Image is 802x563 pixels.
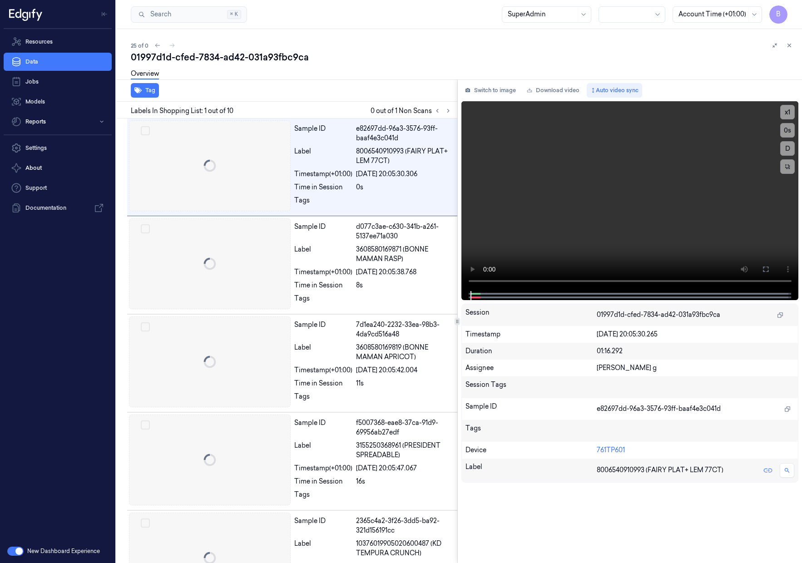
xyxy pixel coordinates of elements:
[294,418,352,437] div: Sample ID
[294,365,352,375] div: Timestamp (+01:00)
[465,380,597,395] div: Session Tags
[356,464,452,473] div: [DATE] 20:05:47.067
[4,199,112,217] a: Documentation
[356,147,452,166] span: 8006540910993 (FAIRY PLAT+ LEM 77CT)
[294,183,352,192] div: Time in Session
[356,365,452,375] div: [DATE] 20:05:42.004
[465,424,597,438] div: Tags
[780,105,795,119] button: x1
[131,83,159,98] button: Tag
[587,83,642,98] button: Auto video sync
[465,445,597,455] div: Device
[294,516,352,535] div: Sample ID
[97,7,112,21] button: Toggle Navigation
[294,441,352,460] div: Label
[131,51,795,64] div: 01997d1d-cfed-7834-ad42-031a93fbc9ca
[356,245,452,264] span: 3608580169871 (BONNE MAMAN RASP)
[356,169,452,179] div: [DATE] 20:05:30.306
[141,224,150,233] button: Select row
[294,294,352,308] div: Tags
[356,320,452,339] div: 7d1ea240-2232-33ea-98b3-4da9cd516a48
[356,418,452,437] div: f5007368-eae8-37ca-91d9-69956ab27edf
[597,363,794,373] div: [PERSON_NAME] g
[356,267,452,277] div: [DATE] 20:05:38.768
[356,183,452,192] div: 0s
[465,346,597,356] div: Duration
[4,139,112,157] a: Settings
[4,159,112,177] button: About
[294,343,352,362] div: Label
[4,53,112,71] a: Data
[294,539,352,558] div: Label
[294,267,352,277] div: Timestamp (+01:00)
[131,6,247,23] button: Search⌘K
[356,539,452,558] span: 10376019905020600487 (KD TEMPURA CRUNCH)
[465,308,597,322] div: Session
[294,464,352,473] div: Timestamp (+01:00)
[131,69,159,79] a: Overview
[294,245,352,264] div: Label
[294,490,352,504] div: Tags
[294,477,352,486] div: Time in Session
[597,465,723,475] span: 8006540910993 (FAIRY PLAT+ LEM 77CT)
[141,519,150,528] button: Select row
[597,310,720,320] span: 01997d1d-cfed-7834-ad42-031a93fbc9ca
[4,179,112,197] a: Support
[294,392,352,406] div: Tags
[131,42,149,49] span: 25 of 0
[780,123,795,138] button: 0s
[465,363,597,373] div: Assignee
[371,105,454,116] span: 0 out of 1 Non Scans
[4,113,112,131] button: Reports
[461,83,520,98] button: Switch to image
[4,73,112,91] a: Jobs
[465,330,597,339] div: Timestamp
[356,343,452,362] span: 3608580169819 (BONNE MAMAN APRICOT)
[597,446,625,454] a: 761TP601
[141,420,150,430] button: Select row
[294,169,352,179] div: Timestamp (+01:00)
[356,124,452,143] div: e82697dd-96a3-3576-93ff-baaf4e3c041d
[294,147,352,166] div: Label
[780,141,795,156] button: D
[294,222,352,241] div: Sample ID
[597,330,794,339] div: [DATE] 20:05:30.265
[523,83,583,98] a: Download video
[141,126,150,135] button: Select row
[356,477,452,486] div: 16s
[356,441,452,460] span: 3155250368961 (PRESIDENT SPREADABLE)
[465,462,597,479] div: Label
[294,320,352,339] div: Sample ID
[356,222,452,241] div: d077c3ae-c630-341b-a261-5137ee71a030
[465,402,597,416] div: Sample ID
[4,93,112,111] a: Models
[147,10,171,19] span: Search
[294,379,352,388] div: Time in Session
[597,346,794,356] div: 01:16.292
[141,322,150,331] button: Select row
[131,106,233,116] span: Labels In Shopping List: 1 out of 10
[294,196,352,210] div: Tags
[4,33,112,51] a: Resources
[356,281,452,290] div: 8s
[769,5,787,24] button: B
[294,124,352,143] div: Sample ID
[597,404,721,414] span: e82697dd-96a3-3576-93ff-baaf4e3c041d
[356,516,452,535] div: 2365c4a2-3f26-3dd5-ba92-321d156191cc
[294,281,352,290] div: Time in Session
[356,379,452,388] div: 11s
